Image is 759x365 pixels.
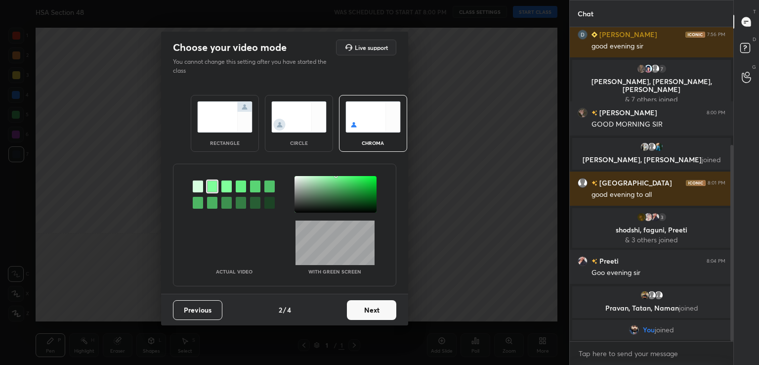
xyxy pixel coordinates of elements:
[578,256,588,266] img: 47bd0b8308db4cafb133322dde33d233.jpg
[578,108,588,118] img: c6948b4914544d7dbeddbd7d3c70e643.jpg
[707,258,725,264] div: 8:04 PM
[591,190,725,200] div: good evening to all
[657,212,667,222] div: 3
[578,236,725,244] p: & 3 others joined
[345,101,401,133] img: chromaScreenIcon.c19ab0a0.svg
[647,290,657,300] img: default.png
[353,140,393,145] div: chroma
[591,32,597,38] img: Learner_Badge_beginner_1_8b307cf2a0.svg
[752,63,756,71] p: G
[702,155,721,164] span: joined
[640,290,650,300] img: fee9649104bd438e8bacb0224c18b636.jpg
[578,30,588,40] img: 3
[686,180,706,186] img: iconic-dark.1390631f.png
[708,180,725,186] div: 8:01 PM
[173,57,333,75] p: You cannot change this setting after you have started the class
[654,142,664,152] img: 1fc55487d6334604822c3fc1faca978b.jpg
[570,0,601,27] p: Chat
[570,27,733,342] div: grid
[707,110,725,116] div: 8:00 PM
[643,212,653,222] img: ac40171f949e497d943ba9eb025d2ad6.jpg
[578,304,725,312] p: Pravan, Tatan, Naman
[629,325,639,335] img: 0ee430d530ea4eab96c2489b3c8ae121.jpg
[655,326,674,334] span: joined
[591,120,725,130] div: GOOD MORNING SIR
[647,142,657,152] img: default.png
[753,36,756,43] p: D
[597,178,672,188] h6: [GEOGRAPHIC_DATA]
[591,42,725,51] div: good evening sir
[578,95,725,103] p: & 7 others joined
[591,181,597,186] img: no-rating-badge.077c3623.svg
[347,300,396,320] button: Next
[173,300,222,320] button: Previous
[643,326,655,334] span: You
[279,305,282,315] h4: 2
[685,32,705,38] img: iconic-dark.1390631f.png
[753,8,756,15] p: T
[657,64,667,74] div: 7
[205,140,245,145] div: rectangle
[597,107,657,118] h6: [PERSON_NAME]
[279,140,319,145] div: circle
[578,156,725,164] p: [PERSON_NAME], [PERSON_NAME]
[707,32,725,38] div: 7:56 PM
[591,268,725,278] div: Goo evening sir
[308,269,361,274] p: With green screen
[654,290,664,300] img: default.png
[597,29,657,40] h6: [PERSON_NAME]
[597,256,619,266] h6: Preeti
[578,78,725,93] p: [PERSON_NAME], [PERSON_NAME], [PERSON_NAME]
[287,305,291,315] h4: 4
[197,101,253,133] img: normalScreenIcon.ae25ed63.svg
[271,101,327,133] img: circleScreenIcon.acc0effb.svg
[216,269,253,274] p: Actual Video
[636,212,646,222] img: 942ed4aabef34535a6a18b5ce367a802.jpg
[578,226,725,234] p: shodshi, faguni, Preeti
[355,45,388,50] h5: Live support
[283,305,286,315] h4: /
[640,142,650,152] img: 1325f7dbc4664ba9a715aa792e059a3e.jpg
[643,64,653,74] img: 76095519_7724CB2B-1E74-472F-BE4F-9E3A5539B9EC.png
[591,110,597,116] img: no-rating-badge.077c3623.svg
[679,303,698,313] span: joined
[591,259,597,264] img: no-rating-badge.077c3623.svg
[173,41,287,54] h2: Choose your video mode
[650,64,660,74] img: default.png
[636,64,646,74] img: 79a9d9ec786c4f24a2d7d5a34bc200e3.jpg
[650,212,660,222] img: 47bd0b8308db4cafb133322dde33d233.jpg
[578,178,588,188] img: default.png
